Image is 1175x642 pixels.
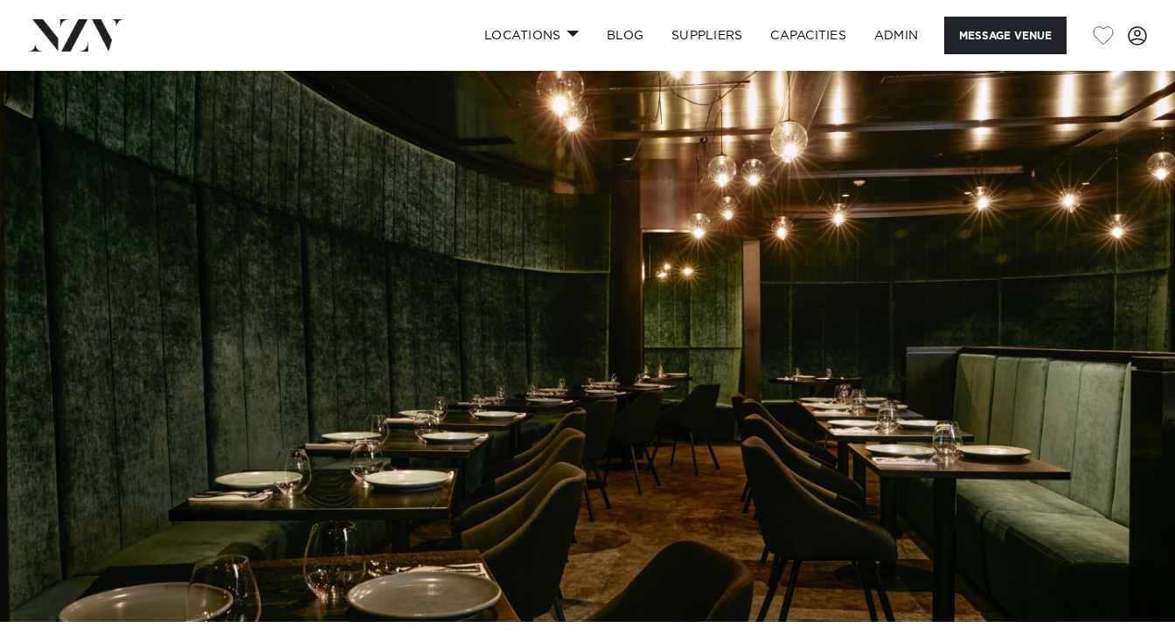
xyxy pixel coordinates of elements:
[944,17,1067,54] button: Message Venue
[756,17,860,54] a: Capacities
[657,17,756,54] a: SUPPLIERS
[860,17,932,54] a: ADMIN
[28,19,123,51] img: nzv-logo.png
[593,17,657,54] a: BLOG
[470,17,593,54] a: Locations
